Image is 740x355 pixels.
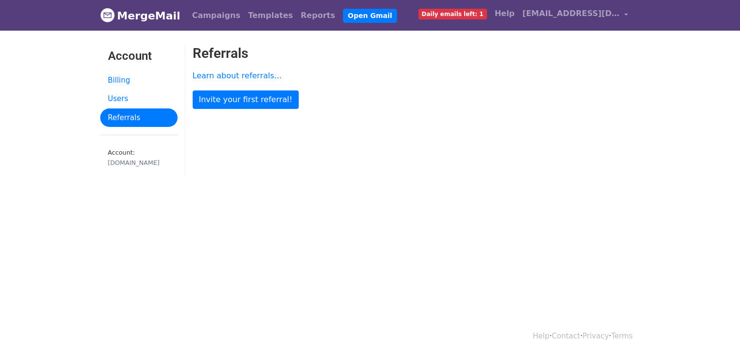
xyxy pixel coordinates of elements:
span: [EMAIL_ADDRESS][DOMAIN_NAME] [523,8,620,19]
a: Referrals [100,108,178,127]
h3: Account [108,49,170,63]
a: Contact [552,332,580,340]
span: Daily emails left: 1 [418,9,487,19]
a: Help [533,332,549,340]
a: Daily emails left: 1 [415,4,491,23]
a: Terms [611,332,632,340]
a: [EMAIL_ADDRESS][DOMAIN_NAME] [519,4,632,27]
a: Help [491,4,519,23]
a: Users [100,89,178,108]
h2: Referrals [193,45,640,62]
a: Billing [100,71,178,90]
a: Learn about referrals... [193,71,282,80]
a: Privacy [582,332,609,340]
a: MergeMail [100,5,180,26]
div: [DOMAIN_NAME] [108,158,170,167]
img: MergeMail logo [100,8,115,22]
a: Invite your first referral! [193,90,299,109]
a: Campaigns [188,6,244,25]
a: Reports [297,6,339,25]
a: Open Gmail [343,9,397,23]
a: Templates [244,6,297,25]
small: Account: [108,149,170,167]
